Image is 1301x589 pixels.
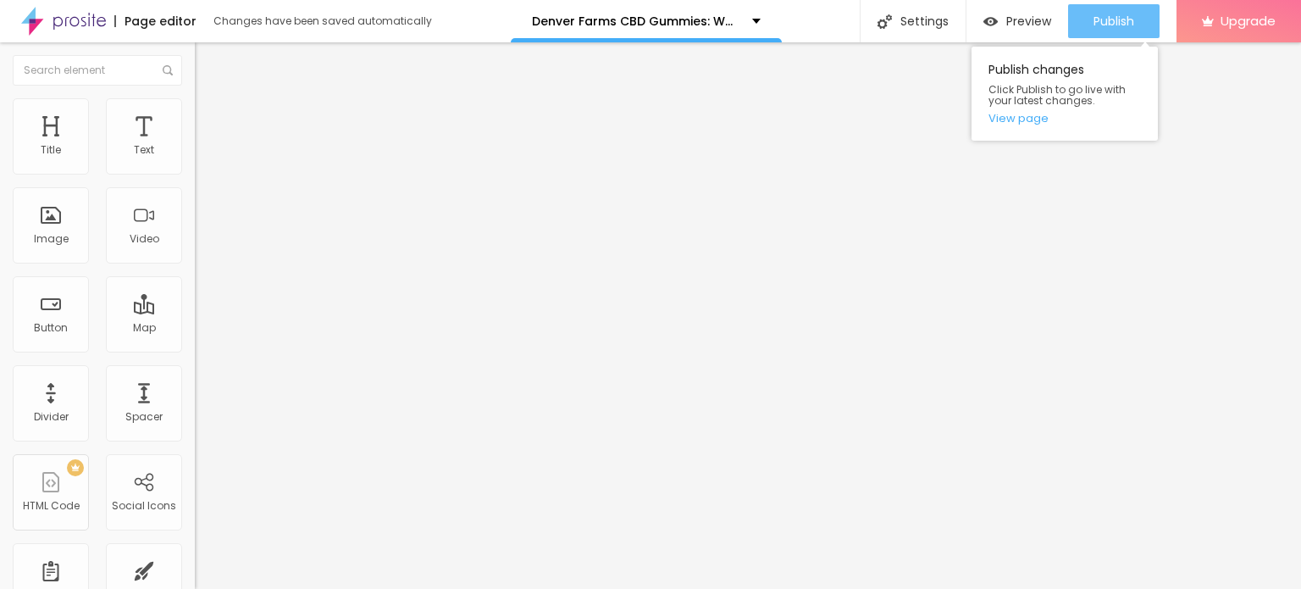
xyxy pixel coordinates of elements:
span: Publish [1093,14,1134,28]
div: Divider [34,411,69,423]
button: Publish [1068,4,1160,38]
div: Video [130,233,159,245]
iframe: Editor [195,42,1301,589]
img: Icone [163,65,173,75]
a: View page [988,113,1141,124]
div: Changes have been saved automatically [213,16,432,26]
img: view-1.svg [983,14,998,29]
div: Social Icons [112,500,176,512]
img: Icone [877,14,892,29]
div: Page editor [114,15,197,27]
div: Title [41,144,61,156]
div: Spacer [125,411,163,423]
div: Publish changes [972,47,1158,141]
div: Map [133,322,156,334]
input: Search element [13,55,182,86]
button: Preview [966,4,1068,38]
div: Button [34,322,68,334]
span: Preview [1006,14,1051,28]
div: HTML Code [23,500,80,512]
span: Click Publish to go live with your latest changes. [988,84,1141,106]
p: Denver Farms CBD Gummies: We Tested It for 90 Days - the Real Science Behind [532,15,739,27]
div: Text [134,144,154,156]
div: Image [34,233,69,245]
span: Upgrade [1221,14,1276,28]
